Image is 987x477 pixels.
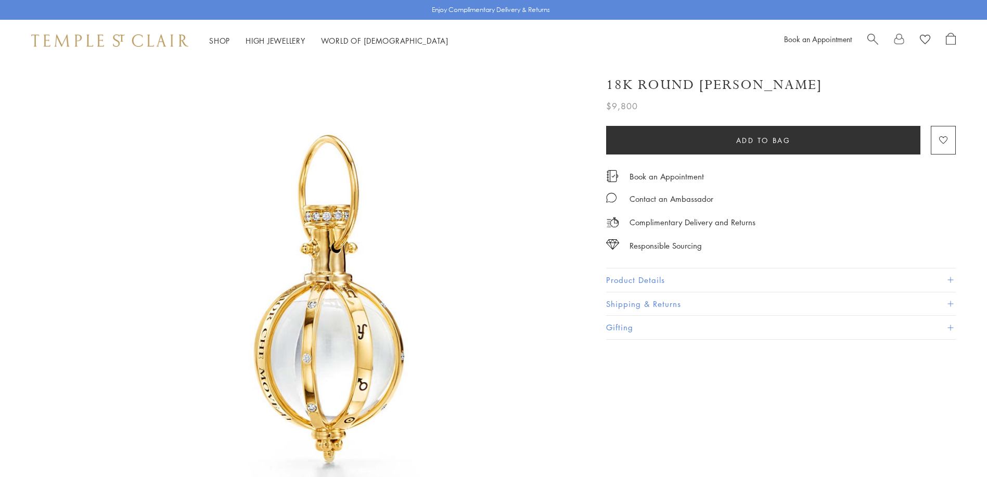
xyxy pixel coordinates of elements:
[606,316,956,339] button: Gifting
[432,5,550,15] p: Enjoy Complimentary Delivery & Returns
[606,76,822,94] h1: 18K Round [PERSON_NAME]
[867,33,878,48] a: Search
[606,126,920,154] button: Add to bag
[246,35,305,46] a: High JewelleryHigh Jewellery
[736,135,791,146] span: Add to bag
[209,35,230,46] a: ShopShop
[31,34,188,47] img: Temple St. Clair
[321,35,448,46] a: World of [DEMOGRAPHIC_DATA]World of [DEMOGRAPHIC_DATA]
[606,216,619,229] img: icon_delivery.svg
[630,216,755,229] p: Complimentary Delivery and Returns
[606,292,956,316] button: Shipping & Returns
[630,171,704,182] a: Book an Appointment
[606,170,619,182] img: icon_appointment.svg
[606,239,619,250] img: icon_sourcing.svg
[946,33,956,48] a: Open Shopping Bag
[784,34,852,44] a: Book an Appointment
[630,239,702,252] div: Responsible Sourcing
[630,192,713,205] div: Contact an Ambassador
[606,192,617,203] img: MessageIcon-01_2.svg
[920,33,930,48] a: View Wishlist
[606,99,638,113] span: $9,800
[209,34,448,47] nav: Main navigation
[606,268,956,292] button: Product Details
